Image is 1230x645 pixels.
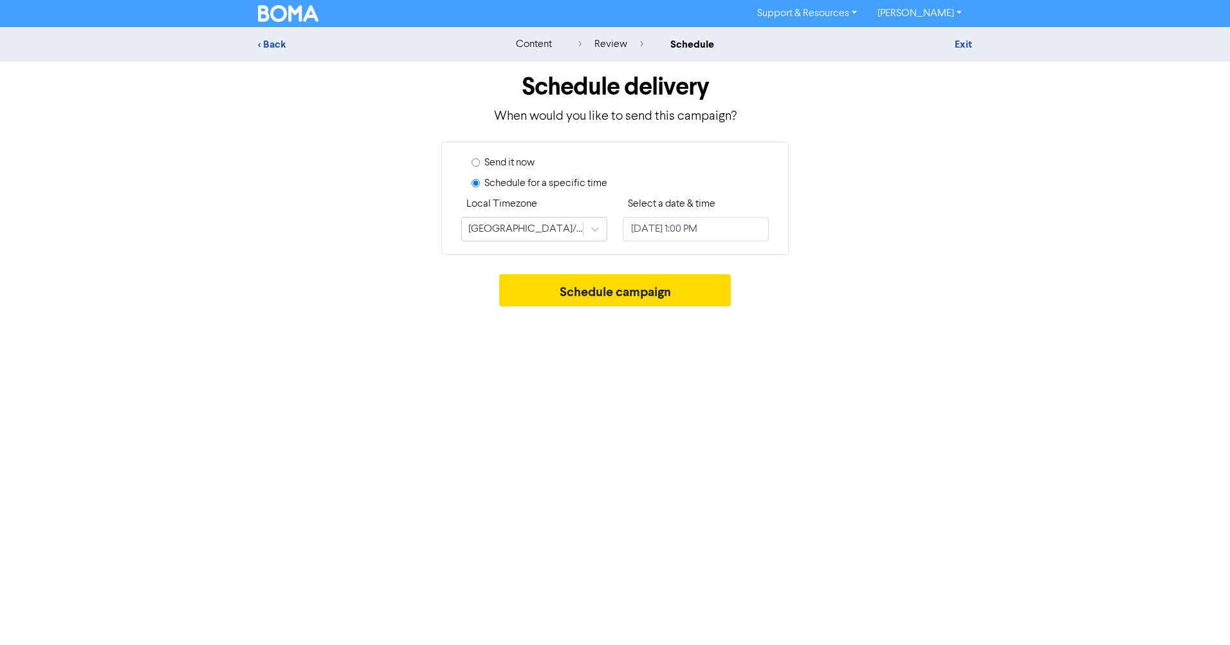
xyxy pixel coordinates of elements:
[484,176,607,191] label: Schedule for a specific time
[484,155,535,171] label: Send it now
[499,274,731,306] button: Schedule campaign
[258,37,483,52] div: < Back
[628,196,715,212] label: Select a date & time
[466,196,537,212] label: Local Timezone
[623,217,769,241] input: Click to select a date
[1166,583,1230,645] iframe: Chat Widget
[955,38,972,51] a: Exit
[867,3,972,24] a: [PERSON_NAME]
[578,37,643,52] div: review
[747,3,867,24] a: Support & Resources
[670,37,714,52] div: schedule
[258,72,972,102] h1: Schedule delivery
[468,221,584,237] div: [GEOGRAPHIC_DATA]/[GEOGRAPHIC_DATA]
[516,37,552,52] div: content
[258,107,972,126] p: When would you like to send this campaign?
[258,5,318,22] img: BOMA Logo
